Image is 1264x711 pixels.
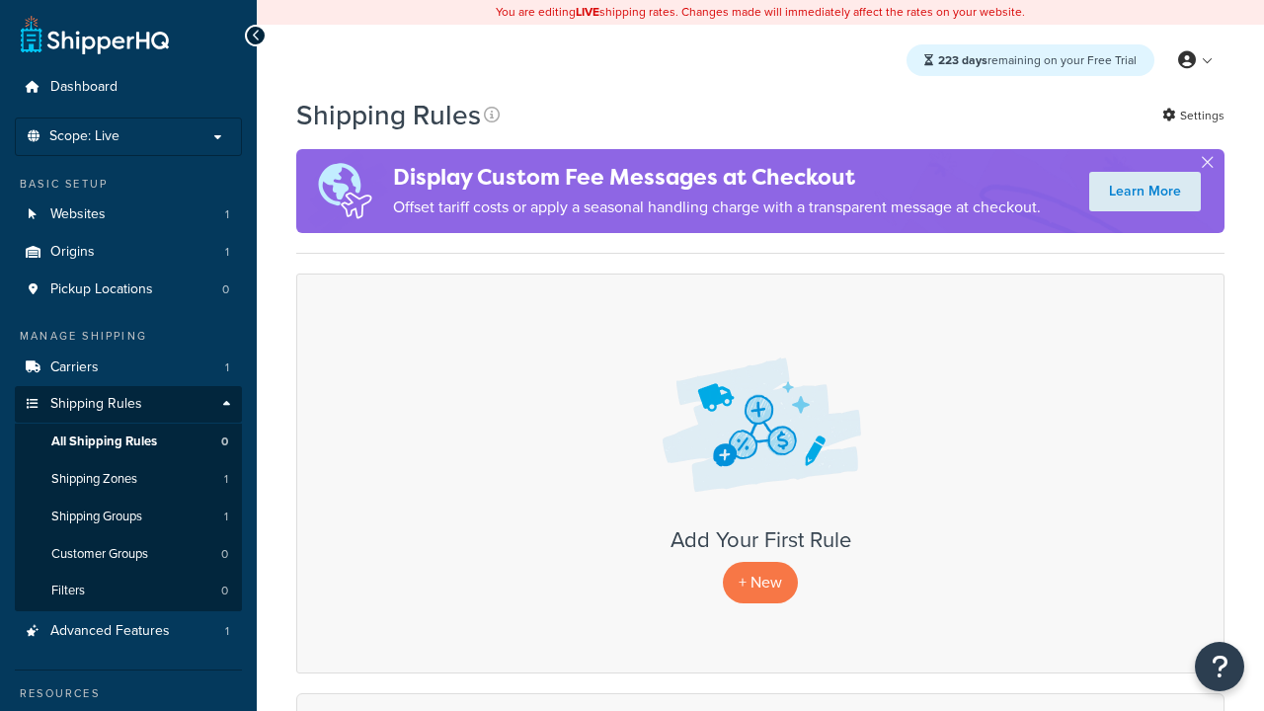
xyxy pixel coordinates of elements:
strong: 223 days [938,51,987,69]
a: Customer Groups 0 [15,536,242,573]
b: LIVE [576,3,599,21]
span: 1 [224,471,228,488]
span: Scope: Live [49,128,119,145]
a: Settings [1162,102,1224,129]
h4: Display Custom Fee Messages at Checkout [393,161,1041,194]
li: Shipping Rules [15,386,242,611]
div: Basic Setup [15,176,242,193]
a: Shipping Rules [15,386,242,423]
div: Manage Shipping [15,328,242,345]
span: 1 [225,244,229,261]
span: 1 [224,509,228,525]
span: 0 [221,546,228,563]
span: Dashboard [50,79,118,96]
span: Shipping Rules [50,396,142,413]
span: Shipping Zones [51,471,137,488]
img: duties-banner-06bc72dcb5fe05cb3f9472aba00be2ae8eb53ab6f0d8bb03d382ba314ac3c341.png [296,149,393,233]
a: Filters 0 [15,573,242,609]
a: Learn More [1089,172,1201,211]
h1: Shipping Rules [296,96,481,134]
span: Customer Groups [51,546,148,563]
span: 0 [221,583,228,599]
p: + New [723,562,798,602]
a: All Shipping Rules 0 [15,424,242,460]
span: Filters [51,583,85,599]
span: 1 [225,623,229,640]
span: 0 [221,434,228,450]
div: remaining on your Free Trial [907,44,1154,76]
a: Carriers 1 [15,350,242,386]
li: All Shipping Rules [15,424,242,460]
a: Shipping Zones 1 [15,461,242,498]
a: Websites 1 [15,197,242,233]
span: Origins [50,244,95,261]
span: 1 [225,359,229,376]
a: Shipping Groups 1 [15,499,242,535]
span: Advanced Features [50,623,170,640]
li: Shipping Zones [15,461,242,498]
span: Pickup Locations [50,281,153,298]
a: Advanced Features 1 [15,613,242,650]
li: Shipping Groups [15,499,242,535]
span: All Shipping Rules [51,434,157,450]
li: Websites [15,197,242,233]
span: 0 [222,281,229,298]
li: Filters [15,573,242,609]
p: Offset tariff costs or apply a seasonal handling charge with a transparent message at checkout. [393,194,1041,221]
h3: Add Your First Rule [317,528,1204,552]
a: Origins 1 [15,234,242,271]
li: Advanced Features [15,613,242,650]
span: Shipping Groups [51,509,142,525]
button: Open Resource Center [1195,642,1244,691]
a: Dashboard [15,69,242,106]
li: Carriers [15,350,242,386]
span: 1 [225,206,229,223]
a: Pickup Locations 0 [15,272,242,308]
span: Websites [50,206,106,223]
li: Pickup Locations [15,272,242,308]
li: Customer Groups [15,536,242,573]
li: Origins [15,234,242,271]
a: ShipperHQ Home [21,15,169,54]
div: Resources [15,685,242,702]
span: Carriers [50,359,99,376]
